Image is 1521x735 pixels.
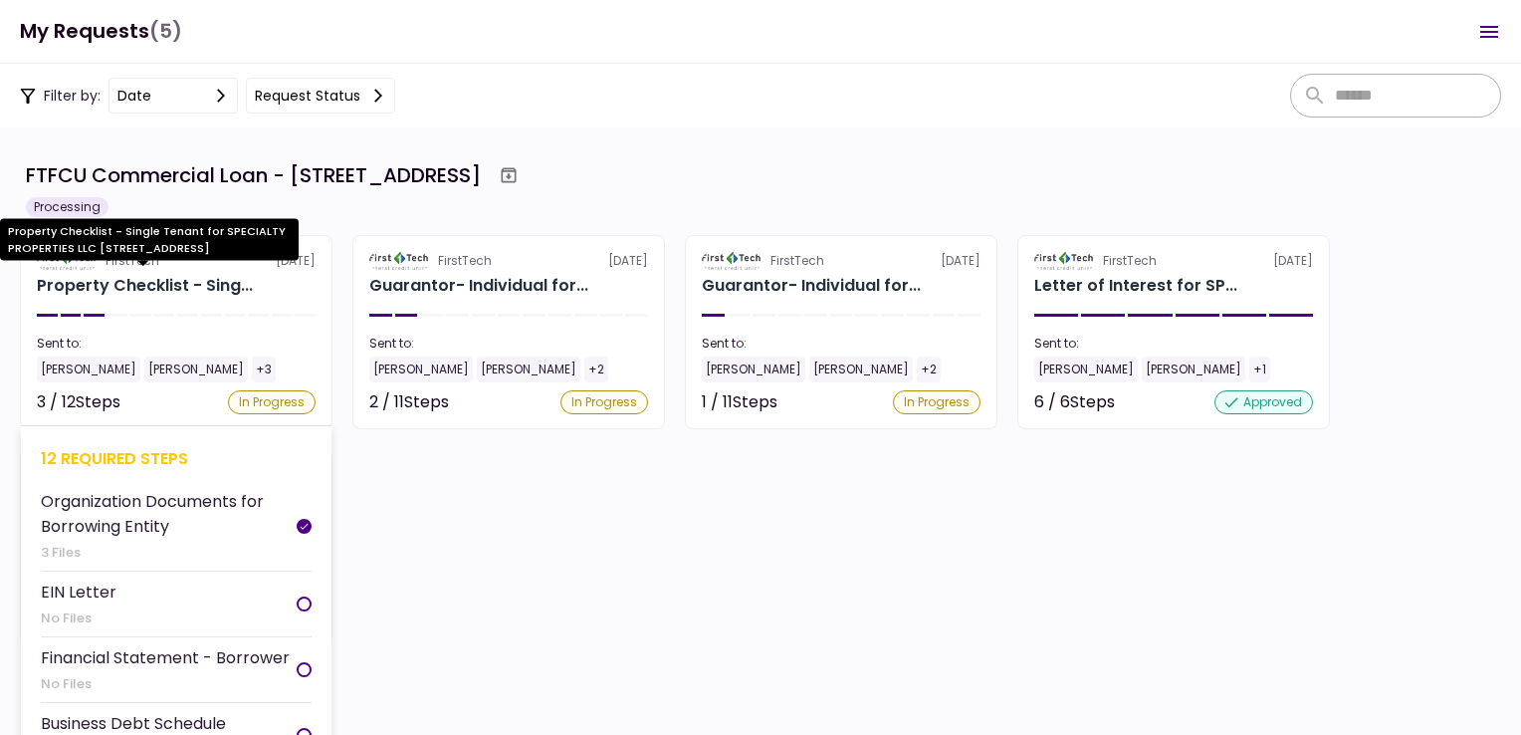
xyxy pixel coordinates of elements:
div: date [117,85,151,107]
div: [PERSON_NAME] [809,357,913,382]
div: No Files [41,609,116,628]
button: date [109,78,238,114]
div: Processing [26,197,109,217]
div: Filter by: [20,78,395,114]
div: In Progress [560,390,648,414]
button: Open menu [1465,8,1513,56]
div: In Progress [893,390,980,414]
div: [PERSON_NAME] [1142,357,1245,382]
div: Sent to: [702,335,980,353]
button: Archive workflow [491,157,527,193]
div: +1 [1249,357,1270,382]
button: Request status [246,78,395,114]
div: No Files [41,674,290,694]
div: +2 [584,357,608,382]
div: In Progress [228,390,316,414]
div: [PERSON_NAME] [369,357,473,382]
img: Partner logo [702,252,762,270]
div: Financial Statement - Borrower [41,645,290,670]
div: 12 required steps [41,446,312,471]
img: Partner logo [369,252,430,270]
div: [PERSON_NAME] [144,357,248,382]
div: FTFCU Commercial Loan - [STREET_ADDRESS] [26,160,481,190]
div: approved [1214,390,1313,414]
div: 2 / 11 Steps [369,390,449,414]
div: [PERSON_NAME] [37,357,140,382]
div: 3 Files [41,543,297,563]
div: FirstTech [770,252,824,270]
div: +2 [917,357,941,382]
img: Partner logo [1034,252,1095,270]
div: FirstTech [438,252,492,270]
h1: My Requests [20,11,182,52]
div: Sent to: [369,335,648,353]
span: (5) [149,11,182,52]
div: Sent to: [1034,335,1313,353]
div: Guarantor- Individual for SPECIALTY PROPERTIES LLC Scot Halladay [369,274,588,298]
div: [DATE] [702,252,980,270]
div: EIN Letter [41,580,116,605]
div: Letter of Interest for SPECIALTY PROPERTIES LLC 1151-B Hospital Way Pocatello [1034,274,1237,298]
div: [PERSON_NAME] [1034,357,1138,382]
div: Property Checklist - Single Tenant for SPECIALTY PROPERTIES LLC 1151-B Hospital Wy, Pocatello, ID [37,274,253,298]
div: Organization Documents for Borrowing Entity [41,489,297,539]
div: +3 [252,357,276,382]
div: [DATE] [1034,252,1313,270]
div: Guarantor- Individual for SPECIALTY PROPERTIES LLC Jim Price [702,274,921,298]
div: 3 / 12 Steps [37,390,120,414]
div: 1 / 11 Steps [702,390,777,414]
div: [PERSON_NAME] [477,357,580,382]
div: Sent to: [37,335,316,353]
div: 6 / 6 Steps [1034,390,1115,414]
div: [DATE] [369,252,648,270]
div: FirstTech [1103,252,1157,270]
div: [PERSON_NAME] [702,357,805,382]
